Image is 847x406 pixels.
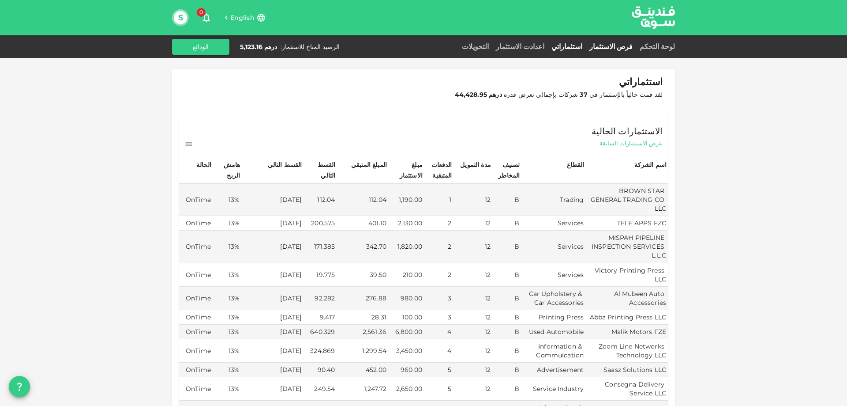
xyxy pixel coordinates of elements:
td: 112.04 [337,184,388,216]
div: القطاع [562,159,584,170]
div: الدفعات المتبقية [425,159,452,181]
td: Services [521,263,585,287]
td: 12 [453,231,492,263]
span: الاستثمارات الحالية [592,124,663,138]
td: 28.31 [337,310,388,325]
td: 100.00 [388,310,424,325]
td: 2,130.00 [388,216,424,231]
div: اسم الشركة [634,159,667,170]
td: 4 [424,339,453,363]
td: B [492,231,521,263]
td: 1,247.72 [337,377,388,401]
div: مبلغ الاستثمار [390,159,423,181]
td: Information & Commuication [521,339,585,363]
td: 210.00 [388,263,424,287]
td: [DATE] [241,339,303,363]
td: 5 [424,377,453,401]
td: B [492,339,521,363]
td: Abba Printing Press LLC [585,310,668,325]
td: OnTime [179,231,213,263]
td: 13% [213,325,241,339]
td: B [492,263,521,287]
td: 2 [424,263,453,287]
td: Printing Press [521,310,585,325]
td: 4 [424,325,453,339]
td: 13% [213,339,241,363]
td: Saasz Solutions LLC [585,363,668,377]
td: OnTime [179,310,213,325]
span: لقد قمت حالياً بالإستثمار في شركات بإجمالي تعرض قدره [455,91,663,99]
td: Services [521,231,585,263]
td: [DATE] [241,231,303,263]
td: OnTime [179,339,213,363]
td: OnTime [179,363,213,377]
td: [DATE] [241,263,303,287]
td: 249.54 [303,377,337,401]
div: تصنيف المخاطر [494,159,520,181]
a: استثماراتي [548,42,586,51]
td: Malik Motors FZE [585,325,668,339]
td: 342.70 [337,231,388,263]
div: مدة التمويل [460,159,491,170]
div: هامش الربح [214,159,240,181]
td: 39.50 [337,263,388,287]
td: [DATE] [241,310,303,325]
td: 92.282 [303,287,337,310]
td: 276.88 [337,287,388,310]
td: 1 [424,184,453,216]
td: 90.40 [303,363,337,377]
a: لوحة التحكم [636,42,675,51]
span: استثماراتي [619,76,663,88]
td: 3,450.00 [388,339,424,363]
a: logo [632,0,675,34]
td: 3 [424,310,453,325]
td: 12 [453,263,492,287]
span: 0 [197,8,206,17]
a: اعدادت الاستثمار [492,42,548,51]
td: 3 [424,287,453,310]
td: [DATE] [241,287,303,310]
td: 13% [213,231,241,263]
td: Car Upholstery & Car Accessories [521,287,585,310]
td: Service Industry [521,377,585,401]
td: MISPAH PIPELINE INSPECTION SERVICES L.L.C [585,231,668,263]
div: القسط التالي [268,159,302,170]
td: [DATE] [241,216,303,231]
td: B [492,310,521,325]
td: 2 [424,231,453,263]
td: [DATE] [241,363,303,377]
td: Zoom Line Networks Technology LLC [585,339,668,363]
td: OnTime [179,263,213,287]
td: 960.00 [388,363,424,377]
td: 12 [453,377,492,401]
td: 2 [424,216,453,231]
td: 13% [213,287,241,310]
td: Victory Printing Press LLC [585,263,668,287]
td: 9.417 [303,310,337,325]
div: القسط التالي [304,159,335,181]
td: 13% [213,310,241,325]
td: 452.00 [337,363,388,377]
div: الحالة [189,159,211,170]
td: 200.575 [303,216,337,231]
td: 13% [213,216,241,231]
button: الودائع [172,39,229,55]
td: OnTime [179,377,213,401]
td: OnTime [179,184,213,216]
td: Al Mubeen Auto Accessories [585,287,668,310]
td: 324.869 [303,339,337,363]
td: OnTime [179,216,213,231]
a: فرص الاستثمار [586,42,636,51]
strong: درهم 44,428.95 [455,91,502,99]
td: TELE APPS FZC [585,216,668,231]
td: [DATE] [241,184,303,216]
div: الرصيد المتاح للاستثمار : [281,42,340,51]
td: B [492,287,521,310]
